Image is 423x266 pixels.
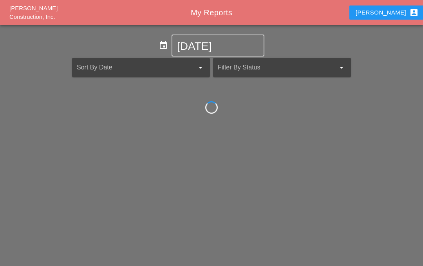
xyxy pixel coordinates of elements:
[196,63,205,72] i: arrow_drop_down
[356,8,419,17] div: [PERSON_NAME]
[159,41,168,50] i: event
[337,63,346,72] i: arrow_drop_down
[409,8,419,17] i: account_box
[191,8,232,17] span: My Reports
[177,40,259,53] input: Select Date
[9,5,58,20] a: [PERSON_NAME] Construction, Inc.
